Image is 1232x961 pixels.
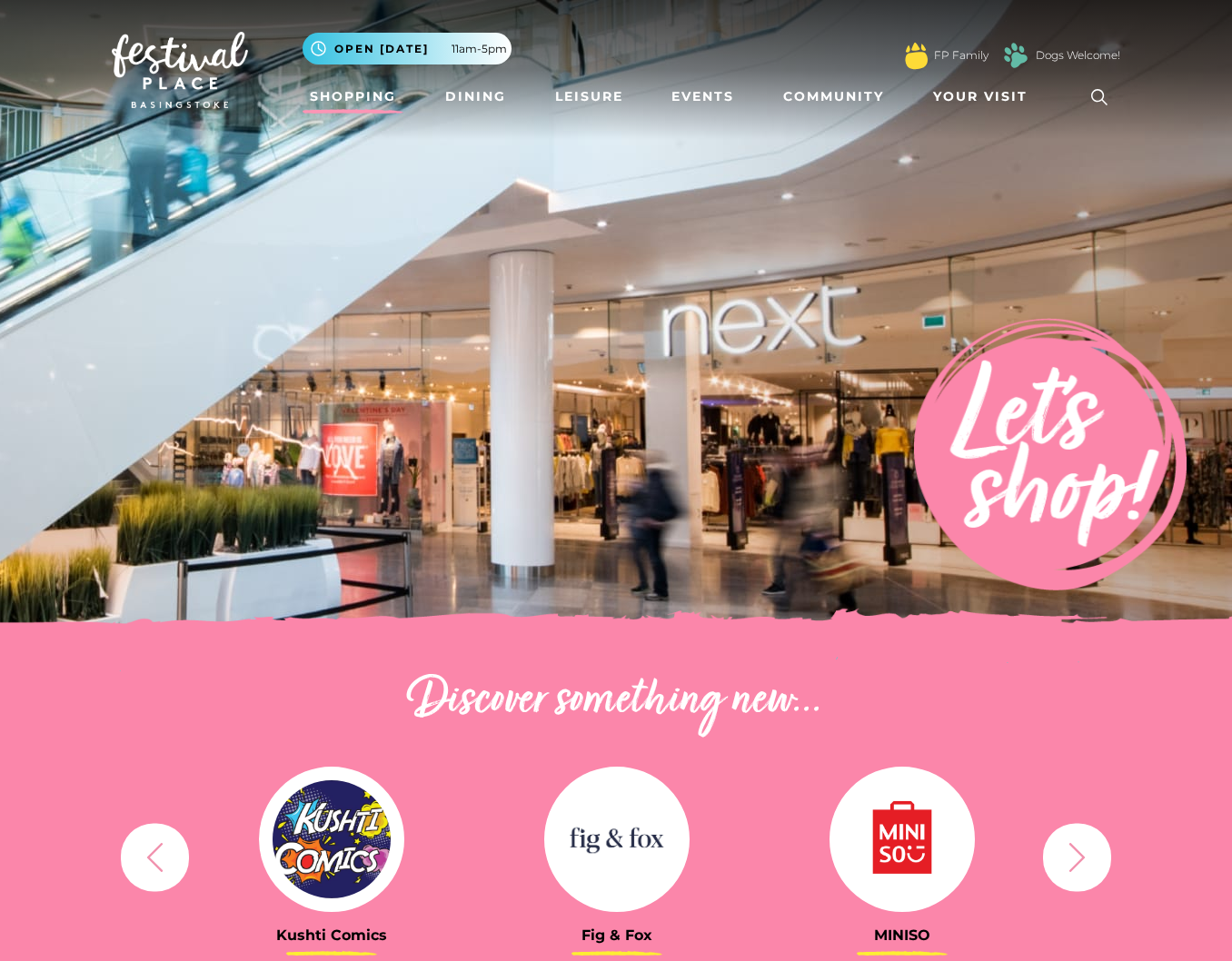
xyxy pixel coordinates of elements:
a: FP Family [934,47,989,64]
a: Your Visit [926,80,1044,114]
a: Dining [438,80,513,114]
a: Dogs Welcome! [1036,47,1120,64]
a: Leisure [548,80,631,114]
a: MINISO [773,767,1031,944]
a: Community [776,80,891,114]
span: Open [DATE] [334,41,429,57]
img: Festival Place Logo [112,32,248,108]
a: Kushti Comics [203,767,461,944]
h2: Discover something new... [112,672,1120,730]
a: Fig & Fox [488,767,746,944]
h3: Kushti Comics [203,926,461,944]
h3: MINISO [773,926,1031,944]
span: 11am-5pm [452,41,507,57]
a: Shopping [303,80,403,114]
span: Your Visit [933,87,1028,106]
h3: Fig & Fox [488,926,746,944]
a: Events [664,80,741,114]
button: Open [DATE] 11am-5pm [303,33,512,64]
